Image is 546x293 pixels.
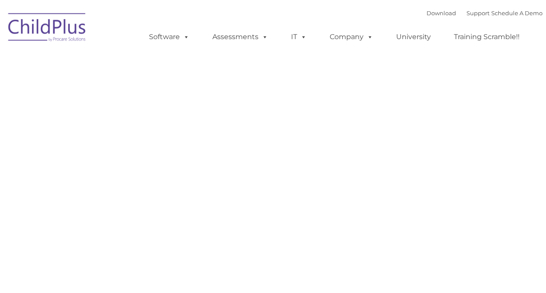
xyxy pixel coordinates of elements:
img: ChildPlus by Procare Solutions [4,7,91,50]
a: Software [140,28,198,46]
a: Download [427,10,456,17]
a: Company [321,28,382,46]
font: | [427,10,543,17]
a: IT [282,28,315,46]
a: Training Scramble!! [445,28,528,46]
a: University [387,28,440,46]
a: Schedule A Demo [491,10,543,17]
a: Assessments [204,28,277,46]
a: Support [467,10,490,17]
